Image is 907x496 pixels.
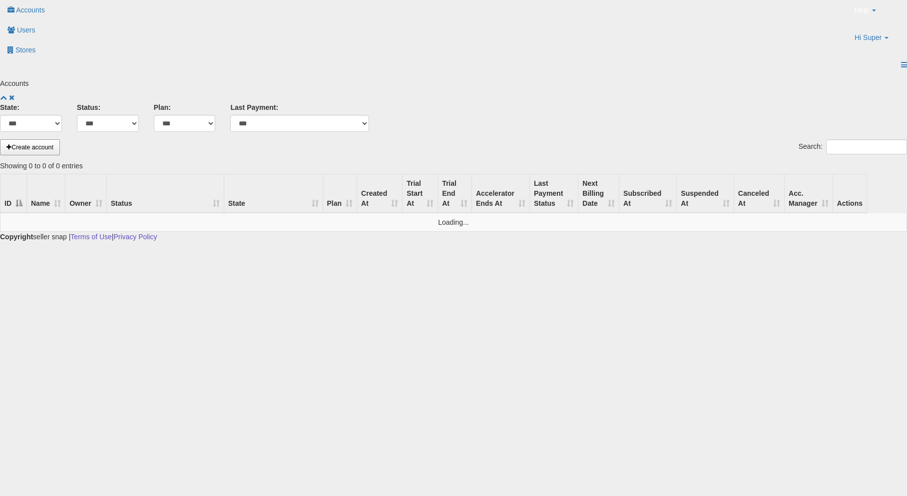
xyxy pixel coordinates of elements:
[107,174,224,213] th: Status: activate to sort column ascending
[16,6,45,14] span: Accounts
[15,46,35,54] span: Stores
[530,174,578,213] th: Last Payment Status: activate to sort column ascending
[677,174,734,213] th: Suspended At: activate to sort column ascending
[6,144,53,151] span: Create account
[77,115,139,132] select: Billing details last updated at:
[113,233,157,241] a: Privacy Policy
[785,174,833,213] th: Acc. Manager: activate to sort column ascending
[734,174,785,213] th: Canceled At: activate to sort column ascending
[17,26,35,34] span: Users
[578,174,619,213] th: Next Billing Date: activate to sort column ascending
[403,174,438,213] th: Trial Start At: activate to sort column ascending
[855,5,869,15] span: Help
[0,213,907,231] td: Loading...
[847,27,907,55] a: Hi Super
[154,102,171,112] label: Plan:
[230,102,278,112] label: Billing details last updated at:
[472,174,530,213] th: Accelerator Ends At: activate to sort column ascending
[70,233,111,241] a: Terms of Use
[77,102,100,112] label: Status:
[0,174,27,213] th: ID: activate to sort column descending
[323,174,358,213] th: Plan: activate to sort column ascending
[855,32,882,42] span: Hi Super
[224,174,323,213] th: State: activate to sort column ascending
[833,174,867,213] th: Actions
[438,174,472,213] th: Trial End At: activate to sort column ascending
[357,174,403,213] th: Created At: activate to sort column ascending
[65,174,107,213] th: Owner: activate to sort column ascending
[799,139,907,154] label: Search:
[619,174,677,213] th: Subscribed At: activate to sort column ascending
[27,174,65,213] th: Name: activate to sort column ascending
[826,139,907,154] input: Search:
